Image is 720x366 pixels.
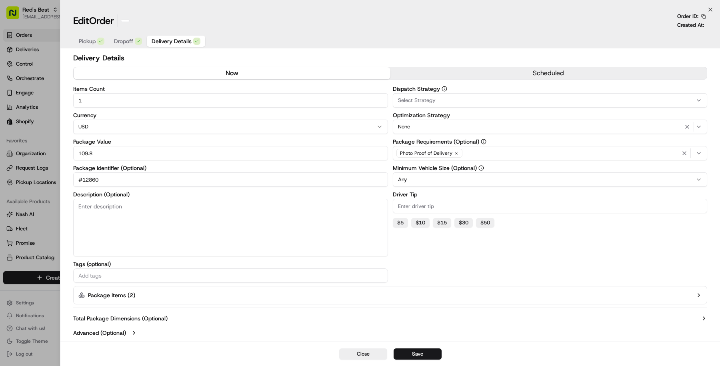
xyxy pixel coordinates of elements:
[74,67,390,79] button: now
[136,78,146,88] button: Start new chat
[68,179,74,186] div: 💻
[73,192,388,197] label: Description (Optional)
[73,261,388,267] label: Tags (optional)
[677,22,704,29] p: Created At:
[80,198,97,204] span: Pylon
[71,145,87,152] span: [DATE]
[73,146,388,160] input: Enter package value
[66,145,69,152] span: •
[56,198,97,204] a: Powered byPylon
[8,32,146,44] p: Welcome 👋
[393,165,708,171] label: Minimum Vehicle Size (Optional)
[73,165,388,171] label: Package Identifier (Optional)
[73,93,388,108] input: Enter items count
[114,37,133,45] span: Dropoff
[411,218,430,228] button: $10
[8,104,54,110] div: Past conversations
[36,76,131,84] div: Start new chat
[73,14,114,27] h1: Edit
[393,112,708,118] label: Optimization Strategy
[124,102,146,112] button: See all
[73,86,388,92] label: Items Count
[77,271,384,280] input: Add tags
[481,139,486,144] button: Package Requirements (Optional)
[442,86,447,92] button: Dispatch Strategy
[8,138,21,150] img: Zach Benton
[25,124,65,130] span: [PERSON_NAME]
[394,348,442,360] button: Save
[64,175,132,190] a: 💻API Documentation
[398,97,436,104] span: Select Strategy
[8,8,24,24] img: Nash
[393,199,708,213] input: Enter driver tip
[8,179,14,186] div: 📗
[66,124,69,130] span: •
[88,291,135,299] label: Package Items ( 2 )
[36,84,110,90] div: We're available if you need us!
[8,76,22,90] img: 1736555255976-a54dd68f-1ca7-489b-9aae-adbdc363a1c4
[79,37,96,45] span: Pickup
[393,139,708,144] label: Package Requirements (Optional)
[73,314,707,322] button: Total Package Dimensions (Optional)
[76,178,128,186] span: API Documentation
[73,139,388,144] label: Package Value
[73,329,126,337] label: Advanced (Optional)
[390,67,707,79] button: scheduled
[89,14,114,27] span: Order
[5,175,64,190] a: 📗Knowledge Base
[152,37,192,45] span: Delivery Details
[73,329,707,337] button: Advanced (Optional)
[393,93,708,108] button: Select Strategy
[21,51,144,60] input: Got a question? Start typing here...
[478,165,484,171] button: Minimum Vehicle Size (Optional)
[73,172,388,187] input: Enter package identifier
[476,218,494,228] button: $50
[73,286,707,304] button: Package Items (2)
[393,218,408,228] button: $5
[393,120,708,134] button: None
[73,52,707,64] h2: Delivery Details
[71,124,87,130] span: [DATE]
[393,192,708,197] label: Driver Tip
[17,76,31,90] img: 4281594248423_2fcf9dad9f2a874258b8_72.png
[339,348,387,360] button: Close
[73,314,168,322] label: Total Package Dimensions (Optional)
[393,146,708,160] button: Photo Proof of Delivery
[433,218,451,228] button: $15
[73,112,388,118] label: Currency
[398,123,410,130] span: None
[8,116,21,129] img: Masood Aslam
[25,145,65,152] span: [PERSON_NAME]
[677,13,698,20] p: Order ID:
[454,218,473,228] button: $30
[400,150,452,156] span: Photo Proof of Delivery
[393,86,708,92] label: Dispatch Strategy
[16,178,61,186] span: Knowledge Base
